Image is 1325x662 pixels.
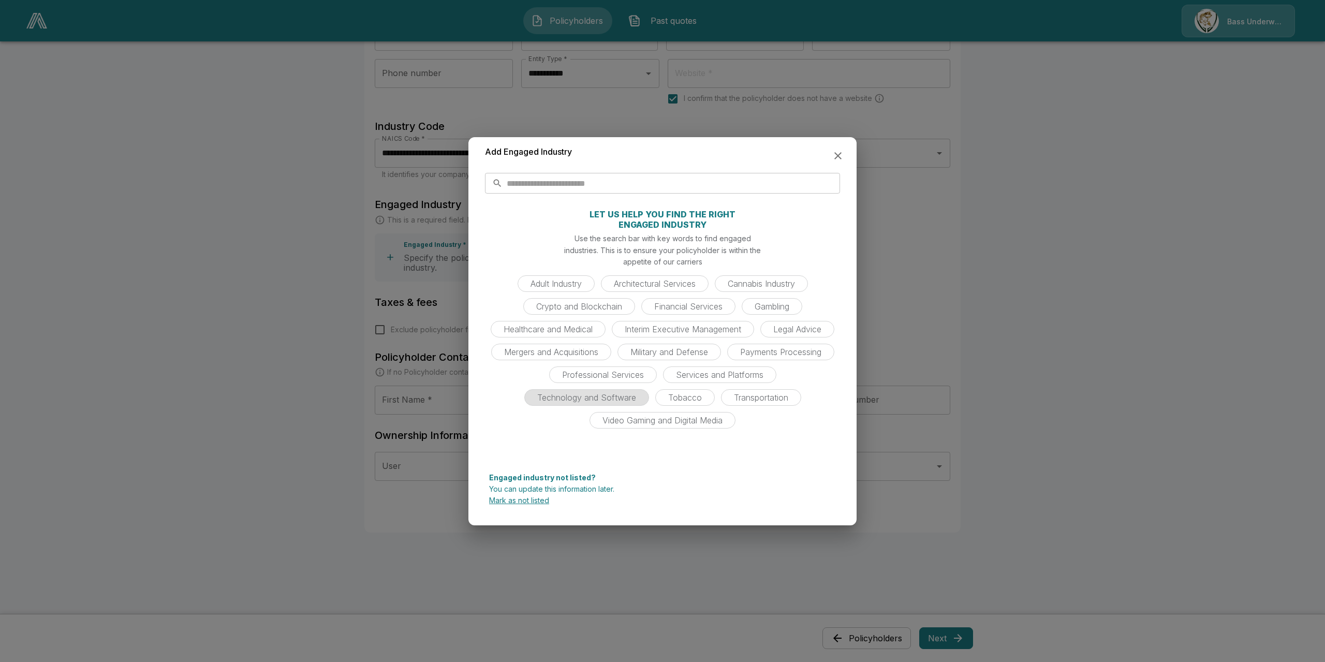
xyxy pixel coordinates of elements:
[601,275,709,292] div: Architectural Services
[518,275,595,292] div: Adult Industry
[608,278,702,289] span: Architectural Services
[523,298,635,315] div: Crypto and Blockchain
[590,412,735,429] div: Video Gaming and Digital Media
[498,347,605,357] span: Mergers and Acquisitions
[564,245,761,256] p: industries. This is to ensure your policyholder is within the
[662,392,708,403] span: Tobacco
[767,324,828,334] span: Legal Advice
[531,392,642,403] span: Technology and Software
[524,389,649,406] div: Technology and Software
[489,474,836,481] p: Engaged industry not listed?
[590,210,735,218] p: LET US HELP YOU FIND THE RIGHT
[596,415,729,425] span: Video Gaming and Digital Media
[715,275,808,292] div: Cannabis Industry
[721,389,801,406] div: Transportation
[655,389,715,406] div: Tobacco
[641,298,735,315] div: Financial Services
[549,366,657,383] div: Professional Services
[663,366,776,383] div: Services and Platforms
[619,220,706,229] p: ENGAGED INDUSTRY
[612,321,754,337] div: Interim Executive Management
[575,233,751,244] p: Use the search bar with key words to find engaged
[760,321,834,337] div: Legal Advice
[748,301,796,312] span: Gambling
[491,344,611,360] div: Mergers and Acquisitions
[623,256,702,267] p: appetite of our carriers
[722,278,801,289] span: Cannabis Industry
[728,392,794,403] span: Transportation
[617,344,721,360] div: Military and Defense
[497,324,599,334] span: Healthcare and Medical
[727,344,834,360] div: Payments Processing
[530,301,628,312] span: Crypto and Blockchain
[734,347,828,357] span: Payments Processing
[524,278,588,289] span: Adult Industry
[670,370,770,380] span: Services and Platforms
[619,324,747,334] span: Interim Executive Management
[489,486,836,493] p: You can update this information later.
[485,145,572,159] h6: Add Engaged Industry
[648,301,729,312] span: Financial Services
[624,347,714,357] span: Military and Defense
[556,370,650,380] span: Professional Services
[491,321,606,337] div: Healthcare and Medical
[742,298,802,315] div: Gambling
[489,497,836,504] p: Mark as not listed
